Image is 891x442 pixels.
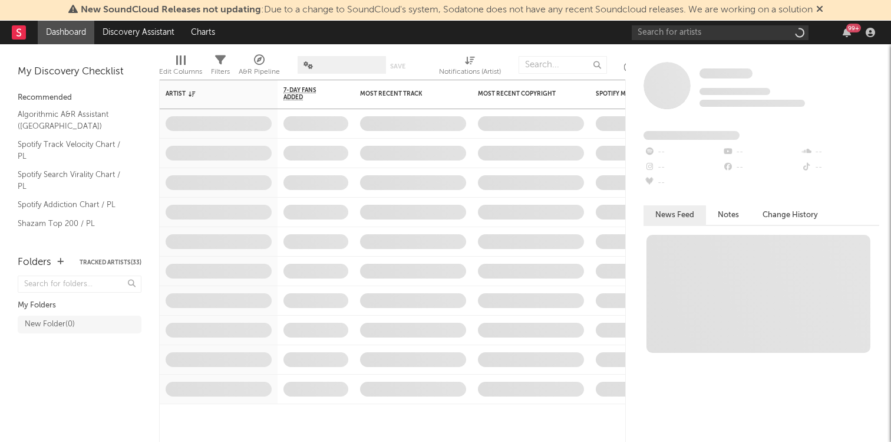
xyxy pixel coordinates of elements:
div: -- [801,160,879,175]
div: A&R Pipeline [239,50,280,84]
span: Tracking Since: [DATE] [699,88,770,95]
input: Search... [519,56,607,74]
div: Filters [211,65,230,79]
div: Notifications (Artist) [439,65,501,79]
button: News Feed [643,205,706,225]
input: Search for artists [632,25,808,40]
span: Fans Added by Platform [643,131,740,140]
span: 7-Day Fans Added [283,87,331,101]
button: Change History [751,205,830,225]
div: -- [801,145,879,160]
a: Spotify Track Velocity Chart / PL [18,138,130,162]
span: Dismiss [816,5,823,15]
div: A&R Pipeline [239,65,280,79]
div: Edit Columns [159,65,202,79]
div: 99 + [846,24,861,32]
div: Artist [166,90,254,97]
div: -- [643,160,722,175]
button: 99+ [843,28,851,37]
div: Most Recent Copyright [478,90,566,97]
div: -- [722,160,800,175]
button: Notes [706,205,751,225]
div: Spotify Monthly Listeners [596,90,684,97]
div: -- [722,145,800,160]
div: My Folders [18,299,141,313]
input: Search for folders... [18,276,141,293]
div: Edit Columns [159,50,202,84]
div: Folders [18,256,51,270]
div: Filters [211,50,230,84]
button: Tracked Artists(33) [80,260,141,266]
div: Recommended [18,91,141,105]
div: New Folder ( 0 ) [25,317,75,332]
a: New Folder(0) [18,316,141,333]
span: New SoundCloud Releases not updating [81,5,261,15]
span: 0 fans last week [699,100,805,107]
a: Shazam Top 200 / PL [18,217,130,230]
a: Spotify Search Virality Chart / PL [18,168,130,192]
a: Some Artist [699,68,753,80]
a: Dashboard [38,21,94,44]
a: Discovery Assistant [94,21,183,44]
span: : Due to a change to SoundCloud's system, Sodatone does not have any recent Soundcloud releases. ... [81,5,813,15]
div: -- [643,145,722,160]
button: Save [390,63,405,70]
a: Spotify Addiction Chart / PL [18,198,130,211]
div: -- [643,175,722,191]
span: Some Artist [699,68,753,78]
div: My Discovery Checklist [18,65,141,79]
div: Most Recent Track [360,90,448,97]
a: Algorithmic A&R Assistant ([GEOGRAPHIC_DATA]) [18,108,130,132]
div: Notifications (Artist) [439,50,501,84]
a: Charts [183,21,223,44]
